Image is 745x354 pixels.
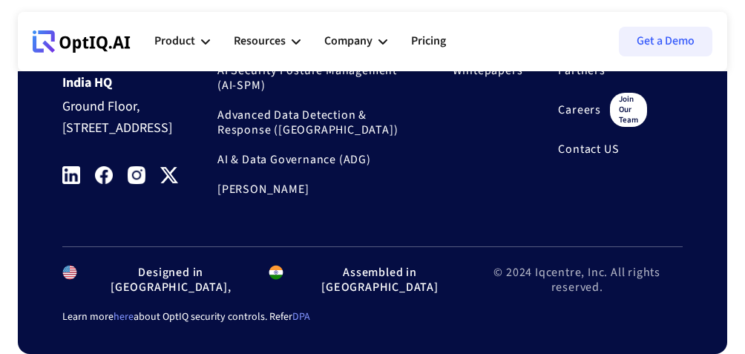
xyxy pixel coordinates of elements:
a: AI Security Posture Management (AI-SPM) [217,63,417,93]
div: Company [324,31,372,51]
a: Get a Demo [619,27,712,56]
a: DPA [292,309,310,324]
a: [PERSON_NAME] [217,182,417,197]
div: Assembled in [GEOGRAPHIC_DATA] [283,265,471,295]
div: © 2024 Iqcentre, Inc. All rights reserved. [472,265,683,295]
a: AI & Data Governance (ADG) [217,152,417,167]
a: Pricing [411,19,446,64]
a: Webflow Homepage [33,19,131,64]
div: Product [154,31,195,51]
a: Contact US [558,142,647,157]
div: India HQ [62,76,217,91]
a: Whitepapers [453,63,523,78]
div: Designed in [GEOGRAPHIC_DATA], [77,265,260,295]
div: join our team [610,93,647,127]
div: Ground Floor, [STREET_ADDRESS] [62,91,217,140]
a: Advanced Data Detection & Response ([GEOGRAPHIC_DATA]) [217,108,417,137]
a: here [114,309,134,324]
div: Learn more about OptIQ security controls. Refer [62,309,683,324]
a: Careers [558,102,601,117]
div: Resources [234,31,286,51]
